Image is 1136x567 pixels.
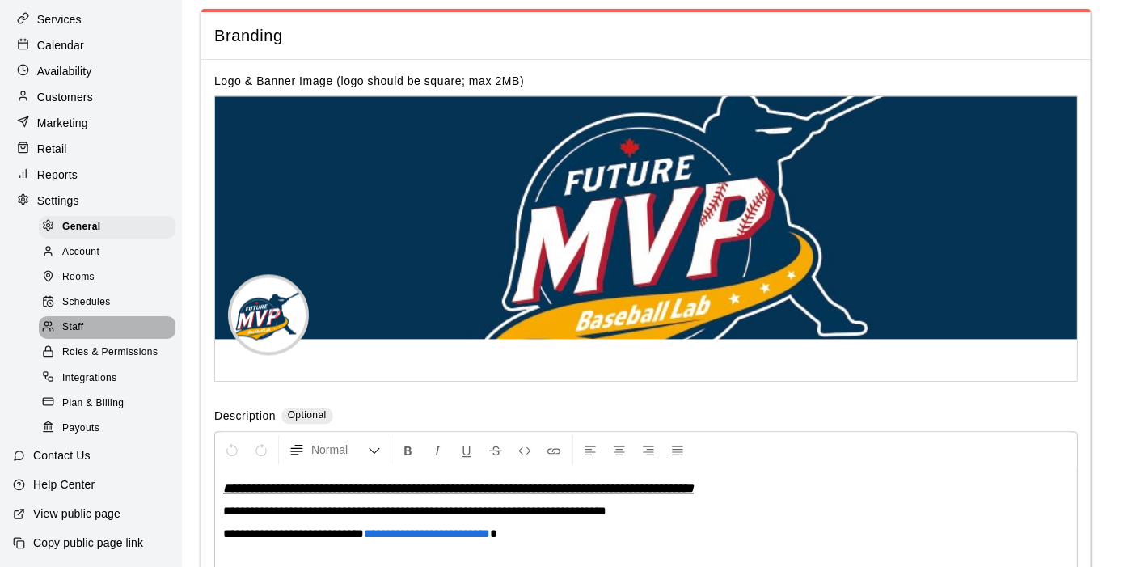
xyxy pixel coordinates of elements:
[13,7,169,32] a: Services
[576,435,604,464] button: Left Align
[33,476,95,493] p: Help Center
[13,59,169,83] a: Availability
[282,435,387,464] button: Formatting Options
[37,63,92,79] p: Availability
[39,341,175,364] div: Roles & Permissions
[62,370,117,387] span: Integrations
[39,265,182,290] a: Rooms
[13,33,169,57] a: Calendar
[39,316,175,339] div: Staff
[39,239,182,264] a: Account
[311,442,368,458] span: Normal
[13,188,169,213] a: Settings
[33,506,120,522] p: View public page
[13,111,169,135] a: Marketing
[62,244,99,260] span: Account
[62,396,124,412] span: Plan & Billing
[540,435,568,464] button: Insert Link
[37,193,79,209] p: Settings
[37,115,88,131] p: Marketing
[37,167,78,183] p: Reports
[39,216,175,239] div: General
[664,435,691,464] button: Justify Align
[39,214,182,239] a: General
[424,435,451,464] button: Format Italics
[13,137,169,161] a: Retail
[39,366,182,391] a: Integrations
[37,11,82,28] p: Services
[511,435,538,464] button: Insert Code
[33,447,91,463] p: Contact Us
[218,435,246,464] button: Undo
[39,367,175,390] div: Integrations
[62,269,95,286] span: Rooms
[214,25,1078,47] span: Branding
[62,219,101,235] span: General
[635,435,662,464] button: Right Align
[39,416,182,441] a: Payouts
[39,291,175,314] div: Schedules
[33,535,143,551] p: Copy public page link
[453,435,480,464] button: Format Underline
[37,141,67,157] p: Retail
[39,341,182,366] a: Roles & Permissions
[606,435,633,464] button: Center Align
[37,37,84,53] p: Calendar
[39,392,175,415] div: Plan & Billing
[13,85,169,109] a: Customers
[13,163,169,187] a: Reports
[39,417,175,440] div: Payouts
[62,319,83,336] span: Staff
[482,435,509,464] button: Format Strikethrough
[214,74,524,87] label: Logo & Banner Image (logo should be square; max 2MB)
[62,421,99,437] span: Payouts
[288,409,327,421] span: Optional
[39,290,182,315] a: Schedules
[395,435,422,464] button: Format Bold
[62,345,158,361] span: Roles & Permissions
[37,89,93,105] p: Customers
[247,435,275,464] button: Redo
[39,391,182,416] a: Plan & Billing
[39,241,175,264] div: Account
[62,294,111,311] span: Schedules
[214,408,276,426] label: Description
[39,266,175,289] div: Rooms
[39,315,182,341] a: Staff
